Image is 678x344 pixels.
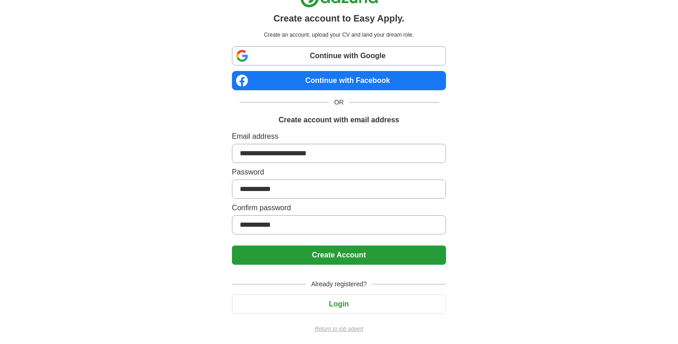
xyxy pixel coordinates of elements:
[329,98,349,107] span: OR
[279,115,399,126] h1: Create account with email address
[274,11,405,25] h1: Create account to Easy Apply.
[232,71,446,90] a: Continue with Facebook
[232,325,446,333] a: Return to job advert
[306,279,372,289] span: Already registered?
[232,131,446,142] label: Email address
[232,202,446,213] label: Confirm password
[232,46,446,66] a: Continue with Google
[232,246,446,265] button: Create Account
[232,167,446,178] label: Password
[234,31,444,39] p: Create an account, upload your CV and land your dream role.
[232,300,446,308] a: Login
[232,295,446,314] button: Login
